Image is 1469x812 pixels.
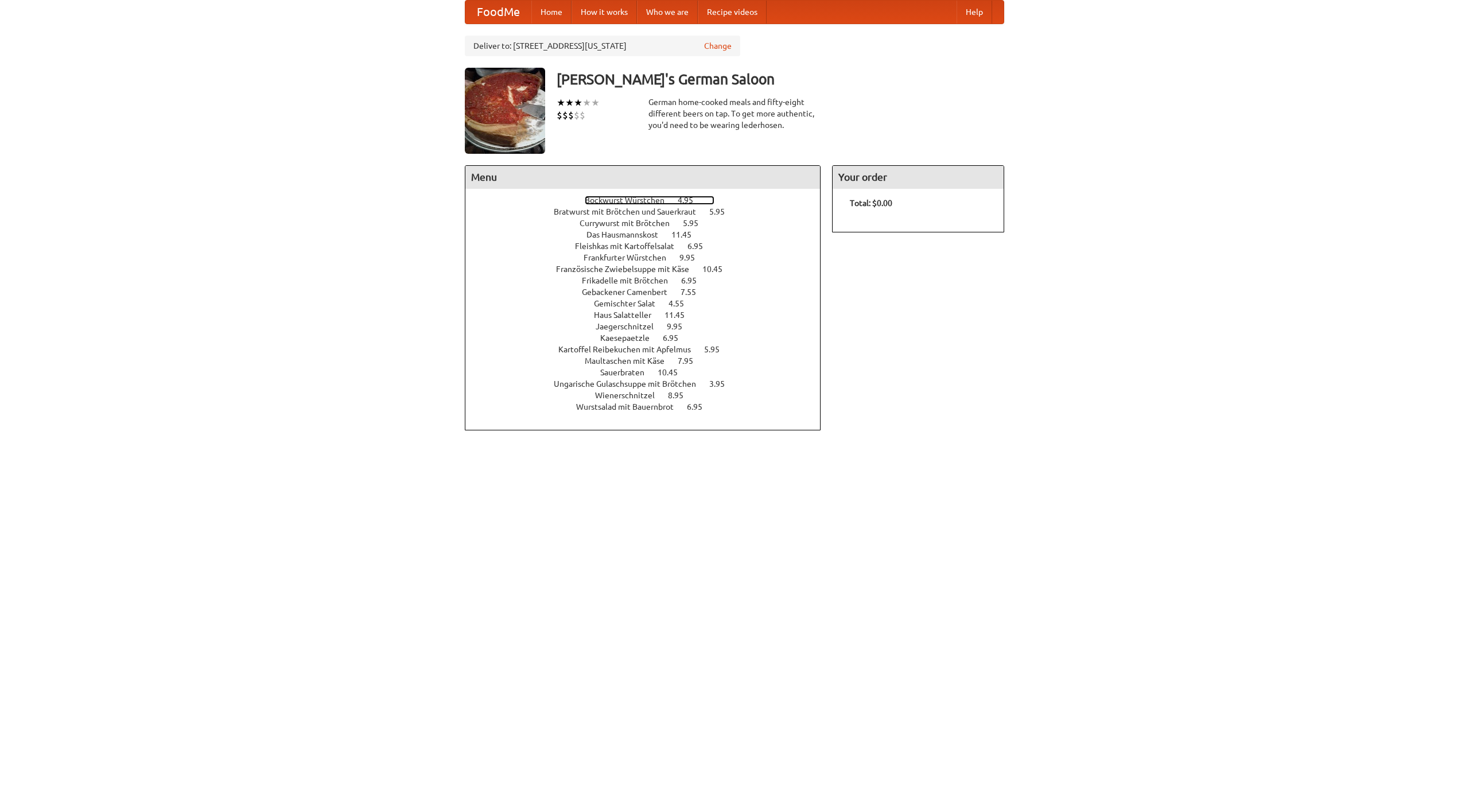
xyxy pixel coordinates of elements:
[557,109,562,122] li: $
[591,96,600,109] li: ★
[554,207,708,216] span: Bratwurst mit Brötchen und Sauerkraut
[678,356,705,366] span: 7.95
[575,242,686,251] span: Fleishkas mit Kartoffelsalat
[596,322,704,331] a: Jaegerschnitzel 9.95
[582,276,679,285] span: Frikadelle mit Brötchen
[668,391,695,400] span: 8.95
[465,36,740,56] div: Deliver to: [STREET_ADDRESS][US_STATE]
[704,40,732,52] a: Change
[465,1,531,24] a: FoodMe
[957,1,992,24] a: Help
[558,345,702,354] span: Kartoffel Reibekuchen mit Apfelmus
[600,333,699,343] a: Kaesepaetzle 6.95
[465,68,545,154] img: angular.jpg
[584,253,716,262] a: Frankfurter Würstchen 9.95
[687,242,714,251] span: 6.95
[557,68,1004,91] h3: [PERSON_NAME]'s German Saloon
[585,196,714,205] a: Bockwurst Würstchen 4.95
[596,322,665,331] span: Jaegerschnitzel
[594,310,663,320] span: Haus Salatteller
[580,219,720,228] a: Currywurst mit Brötchen 5.95
[648,96,821,131] div: German home-cooked meals and fifty-eight different beers on tap. To get more authentic, you'd nee...
[595,391,666,400] span: Wienerschnitzel
[582,276,718,285] a: Frikadelle mit Brötchen 6.95
[531,1,572,24] a: Home
[584,253,678,262] span: Frankfurter Würstchen
[574,96,582,109] li: ★
[600,333,661,343] span: Kaesepaetzle
[576,402,724,411] a: Wurstsalad mit Bauernbrot 6.95
[687,402,714,411] span: 6.95
[580,219,681,228] span: Currywurst mit Brötchen
[594,299,667,308] span: Gemischter Salat
[664,310,696,320] span: 11.45
[658,368,689,377] span: 10.45
[554,207,746,216] a: Bratwurst mit Brötchen und Sauerkraut 5.95
[595,391,705,400] a: Wienerschnitzel 8.95
[669,299,695,308] span: 4.55
[575,242,724,251] a: Fleishkas mit Kartoffelsalat 6.95
[585,356,676,366] span: Maultaschen mit Käse
[586,230,713,239] a: Das Hausmannskost 11.45
[562,109,568,122] li: $
[558,345,741,354] a: Kartoffel Reibekuchen mit Apfelmus 5.95
[704,345,731,354] span: 5.95
[681,276,708,285] span: 6.95
[554,379,746,388] a: Ungarische Gulaschsuppe mit Brötchen 3.95
[465,166,820,189] h4: Menu
[582,287,679,297] span: Gebackener Camenbert
[600,368,656,377] span: Sauerbraten
[586,230,670,239] span: Das Hausmannskost
[637,1,698,24] a: Who we are
[681,287,708,297] span: 7.55
[698,1,767,24] a: Recipe videos
[663,333,690,343] span: 6.95
[709,379,736,388] span: 3.95
[585,196,676,205] span: Bockwurst Würstchen
[576,402,685,411] span: Wurstsalad mit Bauernbrot
[667,322,694,331] span: 9.95
[594,299,705,308] a: Gemischter Salat 4.55
[600,368,699,377] a: Sauerbraten 10.45
[833,166,1004,189] h4: Your order
[709,207,736,216] span: 5.95
[683,219,710,228] span: 5.95
[702,265,734,274] span: 10.45
[556,265,744,274] a: Französische Zwiebelsuppe mit Käse 10.45
[568,109,574,122] li: $
[585,356,714,366] a: Maultaschen mit Käse 7.95
[554,379,708,388] span: Ungarische Gulaschsuppe mit Brötchen
[574,109,580,122] li: $
[582,287,717,297] a: Gebackener Camenbert 7.55
[572,1,637,24] a: How it works
[556,265,701,274] span: Französische Zwiebelsuppe mit Käse
[850,199,892,208] b: Total: $0.00
[594,310,706,320] a: Haus Salatteller 11.45
[678,196,705,205] span: 4.95
[565,96,574,109] li: ★
[557,96,565,109] li: ★
[671,230,703,239] span: 11.45
[679,253,706,262] span: 9.95
[580,109,585,122] li: $
[582,96,591,109] li: ★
